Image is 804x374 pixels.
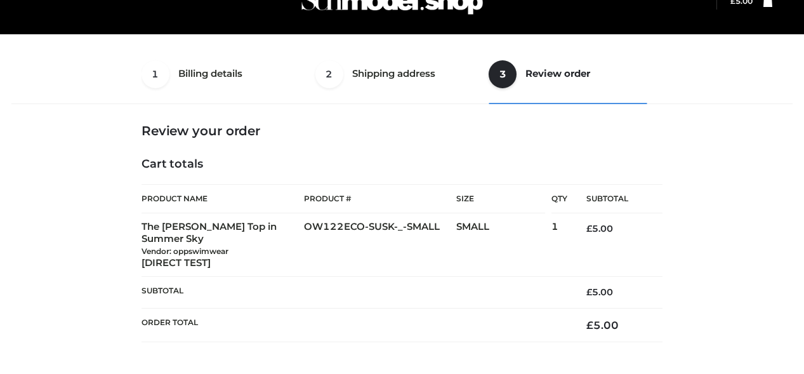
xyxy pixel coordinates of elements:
td: SMALL [456,213,551,277]
td: The [PERSON_NAME] Top in Summer Sky [DIRECT TEST] [142,213,304,277]
span: £ [586,286,592,298]
bdi: 5.00 [586,319,619,331]
th: Order Total [142,308,567,342]
th: Size [456,185,545,213]
th: Subtotal [142,277,567,308]
th: Product Name [142,184,304,213]
small: Vendor: oppswimwear [142,246,228,256]
span: £ [586,319,593,331]
bdi: 5.00 [586,223,613,234]
h3: Review your order [142,123,662,138]
th: Subtotal [567,185,662,213]
th: Product # [304,184,456,213]
td: 1 [551,213,567,277]
h4: Cart totals [142,157,662,171]
td: OW122ECO-SUSK-_-SMALL [304,213,456,277]
bdi: 5.00 [586,286,613,298]
th: Qty [551,184,567,213]
span: £ [586,223,592,234]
